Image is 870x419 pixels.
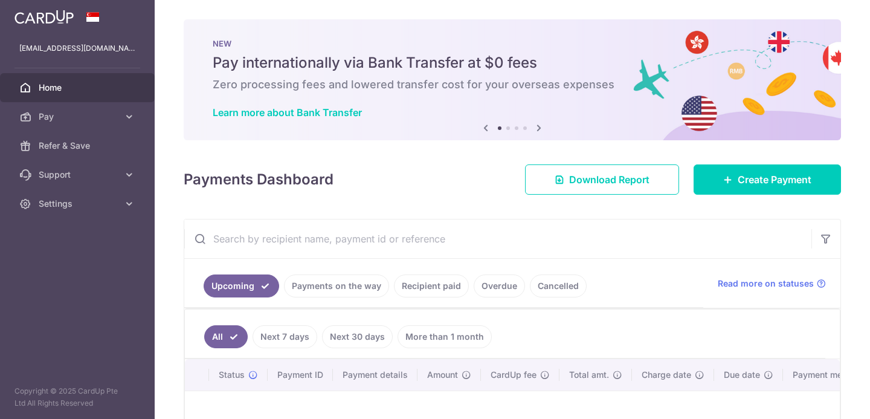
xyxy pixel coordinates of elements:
span: Download Report [569,172,649,187]
span: Total amt. [569,369,609,381]
a: All [204,325,248,348]
input: Search by recipient name, payment id or reference [184,219,811,258]
span: Charge date [642,369,691,381]
p: NEW [213,39,812,48]
a: Download Report [525,164,679,195]
th: Payment details [333,359,417,391]
span: Home [39,82,118,94]
span: Support [39,169,118,181]
a: Next 30 days [322,325,393,348]
img: Bank transfer banner [184,19,841,140]
a: Payments on the way [284,274,389,297]
span: Refer & Save [39,140,118,152]
span: Create Payment [738,172,811,187]
span: CardUp fee [491,369,536,381]
a: Upcoming [204,274,279,297]
a: More than 1 month [398,325,492,348]
a: Learn more about Bank Transfer [213,106,362,119]
span: Due date [724,369,760,381]
a: Read more on statuses [718,278,826,290]
th: Payment ID [268,359,333,391]
a: Cancelled [530,274,587,297]
span: Pay [39,111,118,123]
a: Next 7 days [253,325,317,348]
img: CardUp [14,10,74,24]
span: Settings [39,198,118,210]
h6: Zero processing fees and lowered transfer cost for your overseas expenses [213,77,812,92]
span: Amount [427,369,458,381]
a: Overdue [474,274,525,297]
p: [EMAIL_ADDRESS][DOMAIN_NAME] [19,42,135,54]
a: Create Payment [694,164,841,195]
span: Status [219,369,245,381]
a: Recipient paid [394,274,469,297]
h4: Payments Dashboard [184,169,333,190]
span: Read more on statuses [718,278,814,290]
h5: Pay internationally via Bank Transfer at $0 fees [213,53,812,73]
